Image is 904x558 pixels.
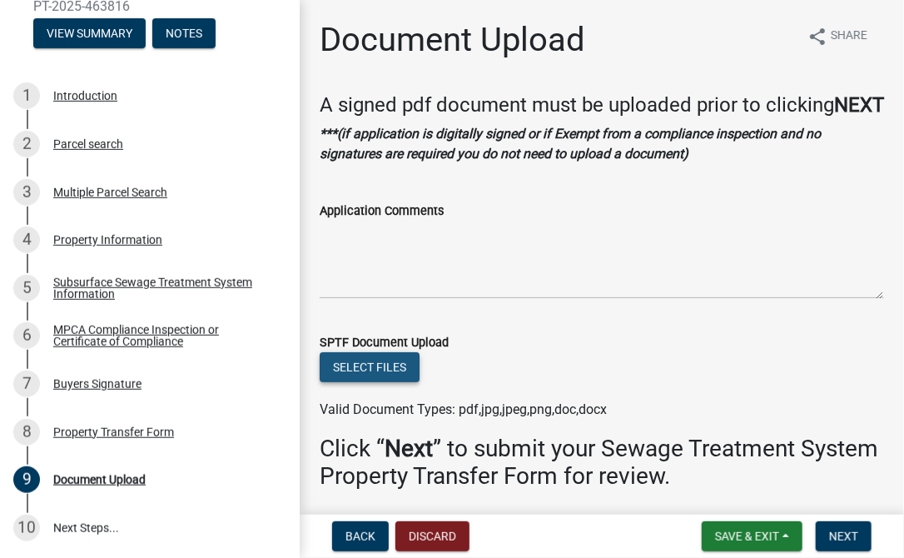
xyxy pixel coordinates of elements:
[332,521,389,551] button: Back
[320,337,449,349] label: SPTF Document Upload
[831,27,867,47] span: Share
[834,93,884,117] strong: NEXT
[385,435,433,462] strong: Next
[53,378,142,390] div: Buyers Signature
[33,18,146,48] button: View Summary
[53,474,146,486] div: Document Upload
[829,530,858,543] span: Next
[152,27,216,41] wm-modal-confirm: Notes
[13,371,40,397] div: 7
[53,138,123,150] div: Parcel search
[13,227,40,253] div: 4
[13,322,40,349] div: 6
[702,521,802,551] button: Save & Exit
[320,352,420,382] button: Select files
[807,27,827,47] i: share
[13,466,40,493] div: 9
[13,82,40,109] div: 1
[320,206,444,217] label: Application Comments
[320,93,884,117] h4: A signed pdf document must be uploaded prior to clicking
[152,18,216,48] button: Notes
[320,20,585,60] h1: Document Upload
[320,401,607,417] span: Valid Document Types: pdf,jpg,jpeg,png,doc,docx
[53,234,162,246] div: Property Information
[53,324,273,347] div: MPCA Compliance Inspection or Certificate of Compliance
[13,419,40,446] div: 8
[715,530,779,543] span: Save & Exit
[816,521,872,551] button: Next
[33,27,146,41] wm-modal-confirm: Summary
[53,426,174,438] div: Property Transfer Form
[53,277,273,300] div: Subsurface Sewage Treatment System Information
[395,521,469,551] button: Discard
[13,179,40,206] div: 3
[53,90,117,102] div: Introduction
[53,187,167,198] div: Multiple Parcel Search
[13,131,40,157] div: 2
[345,530,375,543] span: Back
[320,435,884,491] h3: Click “ ” to submit your Sewage Treatment System Property Transfer Form for review.
[794,20,881,52] button: shareShare
[13,275,40,301] div: 5
[320,126,821,162] strong: ***(if application is digitally signed or if Exempt from a compliance inspection and no signature...
[13,515,40,541] div: 10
